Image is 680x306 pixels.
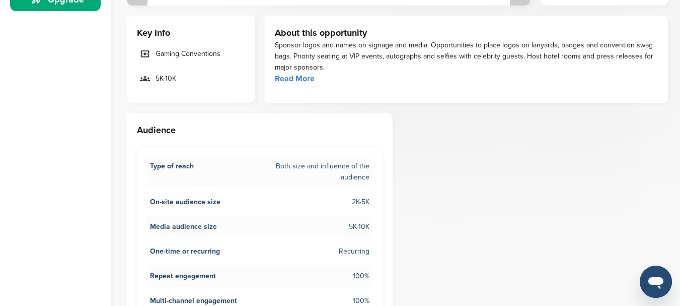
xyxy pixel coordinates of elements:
h3: Key Info [137,26,245,40]
span: Repeat engagement [150,271,216,282]
iframe: Button to launch messaging window [640,266,672,298]
span: Media audience size [150,221,217,232]
a: Read More [275,74,315,84]
span: 5K-10K [349,221,369,232]
span: 100% [353,271,369,282]
span: Both size and influence of the audience [271,161,369,183]
span: Gaming Conventions [156,48,220,59]
span: Recurring [339,246,369,257]
div: Sponsor logos and names on signage and media. Opportunities to place logos on lanyards, badges an... [275,40,658,73]
span: On-site audience size [150,197,220,208]
h3: About this opportunity [275,26,658,40]
span: 2K-5K [352,197,369,208]
h3: Audience [137,123,383,137]
span: One-time or recurring [150,246,220,257]
span: 5K-10K [156,73,176,84]
span: Type of reach [150,161,194,183]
